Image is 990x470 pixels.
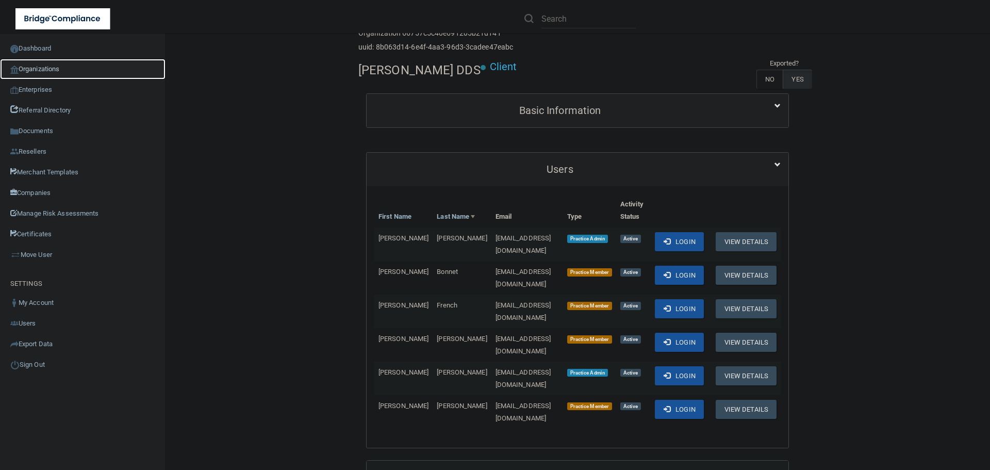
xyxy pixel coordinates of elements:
button: Login [655,266,704,285]
span: Active [620,402,641,411]
span: [PERSON_NAME] [378,368,428,376]
span: Practice Member [567,402,612,411]
img: ic_reseller.de258add.png [10,148,19,156]
span: [PERSON_NAME] [437,368,487,376]
img: organization-icon.f8decf85.png [10,66,19,74]
button: Login [655,299,704,318]
img: ic_user_dark.df1a06c3.png [10,299,19,307]
img: icon-export.b9366987.png [10,340,19,348]
img: ic-search.3b580494.png [524,14,534,23]
span: [EMAIL_ADDRESS][DOMAIN_NAME] [496,268,551,288]
th: Type [563,194,616,228]
button: Login [655,232,704,251]
img: icon-users.e205127d.png [10,319,19,328]
button: Login [655,400,704,419]
button: View Details [716,333,777,352]
span: [EMAIL_ADDRESS][DOMAIN_NAME] [496,335,551,355]
img: icon-documents.8dae5593.png [10,127,19,136]
span: Practice Admin [567,369,608,377]
span: Active [620,335,641,344]
img: enterprise.0d942306.png [10,87,19,94]
span: French [437,301,457,309]
span: [PERSON_NAME] [437,234,487,242]
span: [PERSON_NAME] [378,402,428,410]
span: [EMAIL_ADDRESS][DOMAIN_NAME] [496,368,551,388]
img: ic_power_dark.7ecde6b1.png [10,360,20,369]
span: Practice Member [567,335,612,344]
button: View Details [716,299,777,318]
a: Basic Information [374,99,781,122]
span: [PERSON_NAME] [378,335,428,343]
span: Practice Member [567,268,612,277]
a: First Name [378,210,411,223]
span: [EMAIL_ADDRESS][DOMAIN_NAME] [496,402,551,422]
img: ic_dashboard_dark.d01f4a41.png [10,45,19,53]
span: Active [620,235,641,243]
button: View Details [716,400,777,419]
label: NO [756,70,783,89]
h5: Users [374,164,746,175]
button: View Details [716,232,777,251]
span: Bonnet [437,268,458,275]
button: View Details [716,366,777,385]
span: Active [620,369,641,377]
th: Activity Status [616,194,651,228]
span: Practice Admin [567,235,608,243]
img: briefcase.64adab9b.png [10,250,21,260]
label: YES [783,70,812,89]
a: Users [374,158,781,181]
span: [EMAIL_ADDRESS][DOMAIN_NAME] [496,234,551,254]
span: Active [620,302,641,310]
p: Client [490,57,517,76]
span: [PERSON_NAME] [378,234,428,242]
label: SETTINGS [10,278,42,290]
td: Exported? [756,57,812,70]
span: Practice Member [567,302,612,310]
span: Active [620,268,641,277]
button: Login [655,333,704,352]
button: View Details [716,266,777,285]
img: bridge_compliance_login_screen.278c3ca4.svg [15,8,110,29]
h6: uuid: 8b063d14-6e4f-4aa3-96d3-3cadee47eabc [358,43,513,51]
span: [PERSON_NAME] [437,402,487,410]
h5: Basic Information [374,105,746,116]
span: [PERSON_NAME] [437,335,487,343]
span: [PERSON_NAME] [378,301,428,309]
h4: [PERSON_NAME] DDS [358,63,481,77]
th: Email [491,194,563,228]
a: Last Name [437,210,475,223]
span: [EMAIL_ADDRESS][DOMAIN_NAME] [496,301,551,321]
button: Login [655,366,704,385]
input: Search [541,9,636,28]
span: [PERSON_NAME] [378,268,428,275]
